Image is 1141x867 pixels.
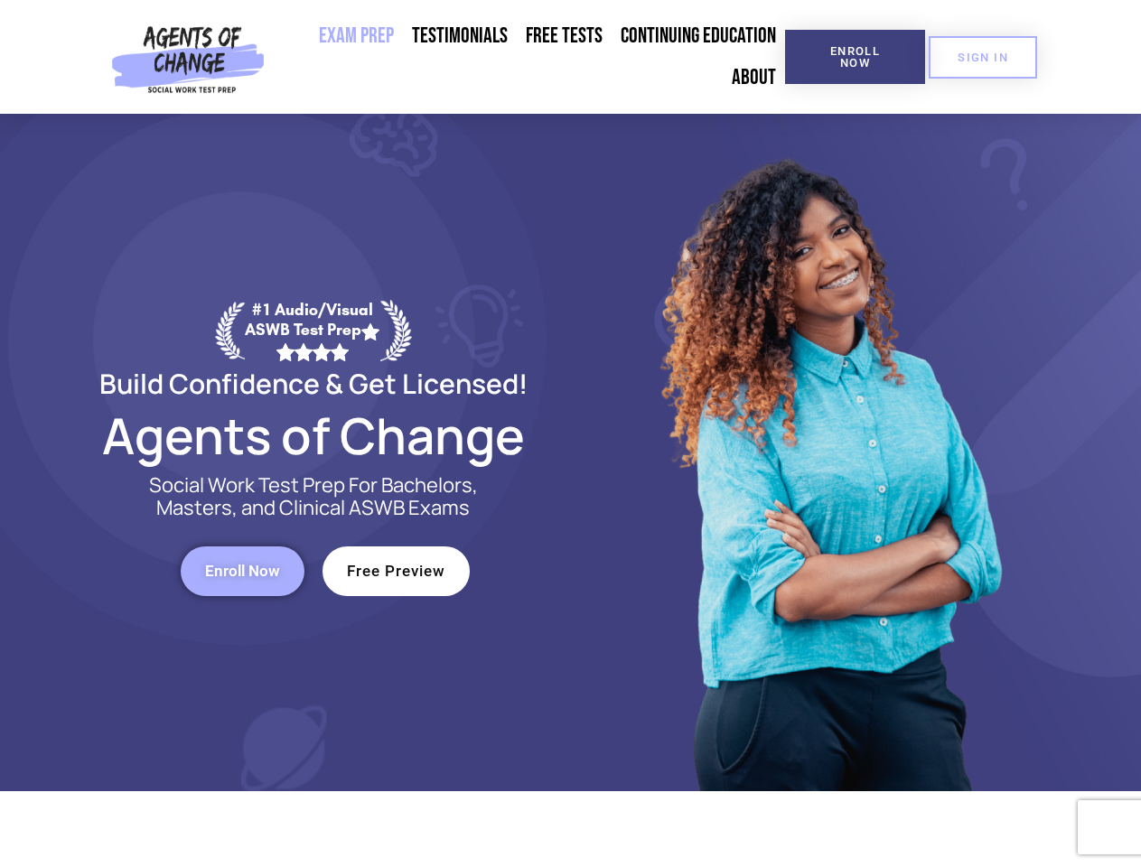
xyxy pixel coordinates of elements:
a: Enroll Now [785,30,925,84]
a: Free Tests [517,15,612,57]
a: About [723,57,785,98]
span: Enroll Now [814,45,896,69]
img: Website Image 1 (1) [648,114,1009,791]
a: Continuing Education [612,15,785,57]
span: SIGN IN [958,51,1008,63]
div: #1 Audio/Visual ASWB Test Prep [245,300,380,360]
h2: Agents of Change [56,415,571,456]
a: SIGN IN [929,36,1037,79]
a: Exam Prep [310,15,403,57]
nav: Menu [272,15,785,98]
a: Testimonials [403,15,517,57]
h2: Build Confidence & Get Licensed! [56,370,571,396]
p: Social Work Test Prep For Bachelors, Masters, and Clinical ASWB Exams [128,474,499,519]
a: Enroll Now [181,546,304,596]
span: Free Preview [347,564,445,579]
span: Enroll Now [205,564,280,579]
a: Free Preview [323,546,470,596]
